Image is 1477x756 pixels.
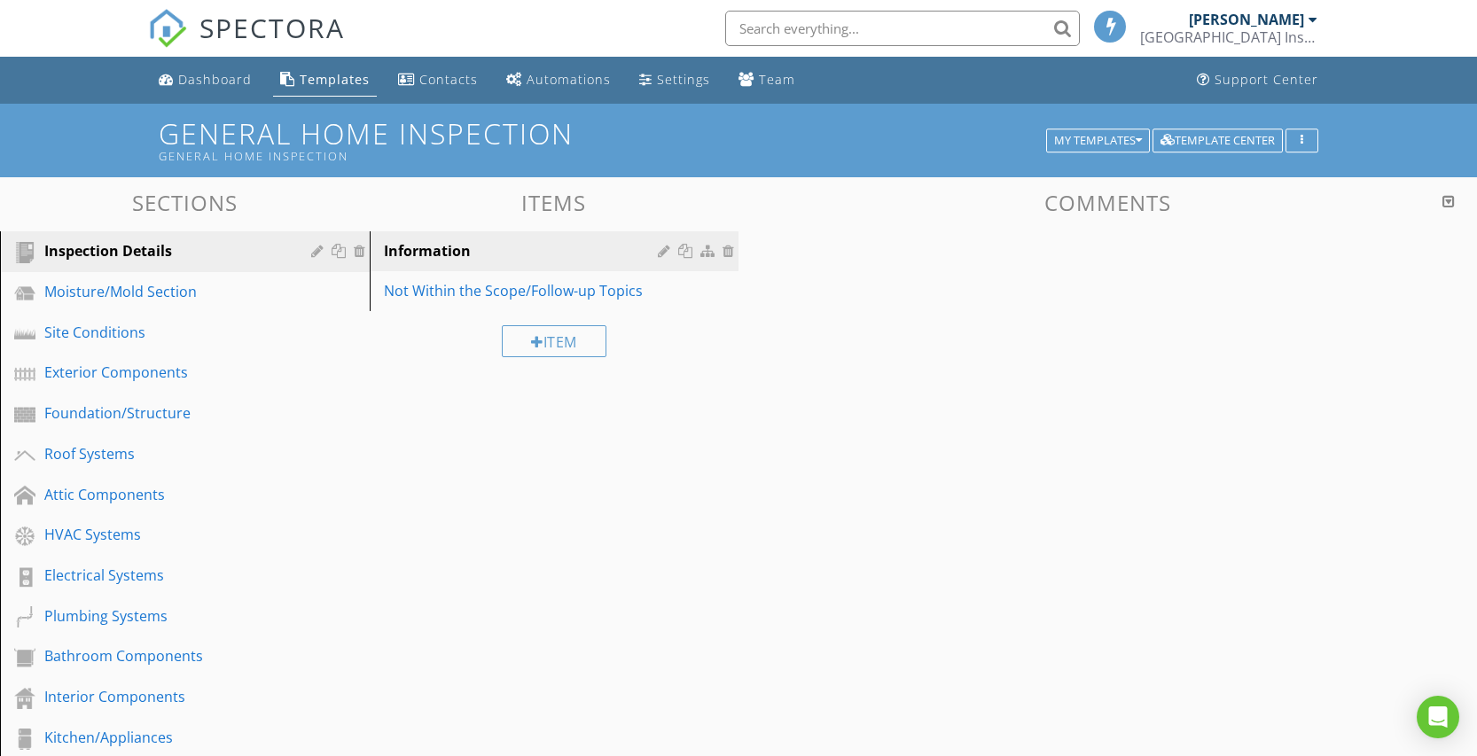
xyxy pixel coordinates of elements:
div: Item [502,325,606,357]
div: Interior Components [44,686,285,707]
span: SPECTORA [199,9,345,46]
h3: Comments [749,191,1466,214]
a: Templates [273,64,377,97]
div: [PERSON_NAME] [1189,11,1304,28]
div: Contacts [419,71,478,88]
div: Electrical Systems [44,565,285,586]
div: Not Within the Scope/Follow-up Topics [384,280,664,301]
a: Automations (Basic) [499,64,618,97]
img: The Best Home Inspection Software - Spectora [148,9,187,48]
div: Moisture/Mold Section [44,281,285,302]
div: Information [384,240,664,261]
div: GENERAL HOME INSPECTION [159,149,1051,163]
a: Settings [632,64,717,97]
div: Templates [300,71,370,88]
div: Settings [657,71,710,88]
a: Team [731,64,802,97]
a: Dashboard [152,64,259,97]
div: Dashboard [178,71,252,88]
div: Team [759,71,795,88]
a: Contacts [391,64,485,97]
a: Template Center [1153,131,1283,147]
div: Template Center [1160,135,1275,147]
div: Kitchen/Appliances [44,727,285,748]
div: Foundation/Structure [44,402,285,424]
h3: Items [370,191,739,214]
div: Attic Components [44,484,285,505]
div: Bathroom Components [44,645,285,666]
input: Search everything... [725,11,1080,46]
div: Site Conditions [44,322,285,343]
div: Inspection Details [44,240,285,261]
div: Open Intercom Messenger [1417,696,1459,738]
div: 5th Avenue Building Inspections, Inc. [1140,28,1317,46]
div: Exterior Components [44,362,285,383]
button: My Templates [1046,129,1150,153]
button: Template Center [1153,129,1283,153]
div: HVAC Systems [44,524,285,545]
a: Support Center [1190,64,1325,97]
h1: GENERAL HOME INSPECTION [159,118,1317,163]
div: Plumbing Systems [44,605,285,627]
div: My Templates [1054,135,1142,147]
a: SPECTORA [148,24,345,61]
div: Automations [527,71,611,88]
div: Support Center [1215,71,1318,88]
div: Roof Systems [44,443,285,464]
